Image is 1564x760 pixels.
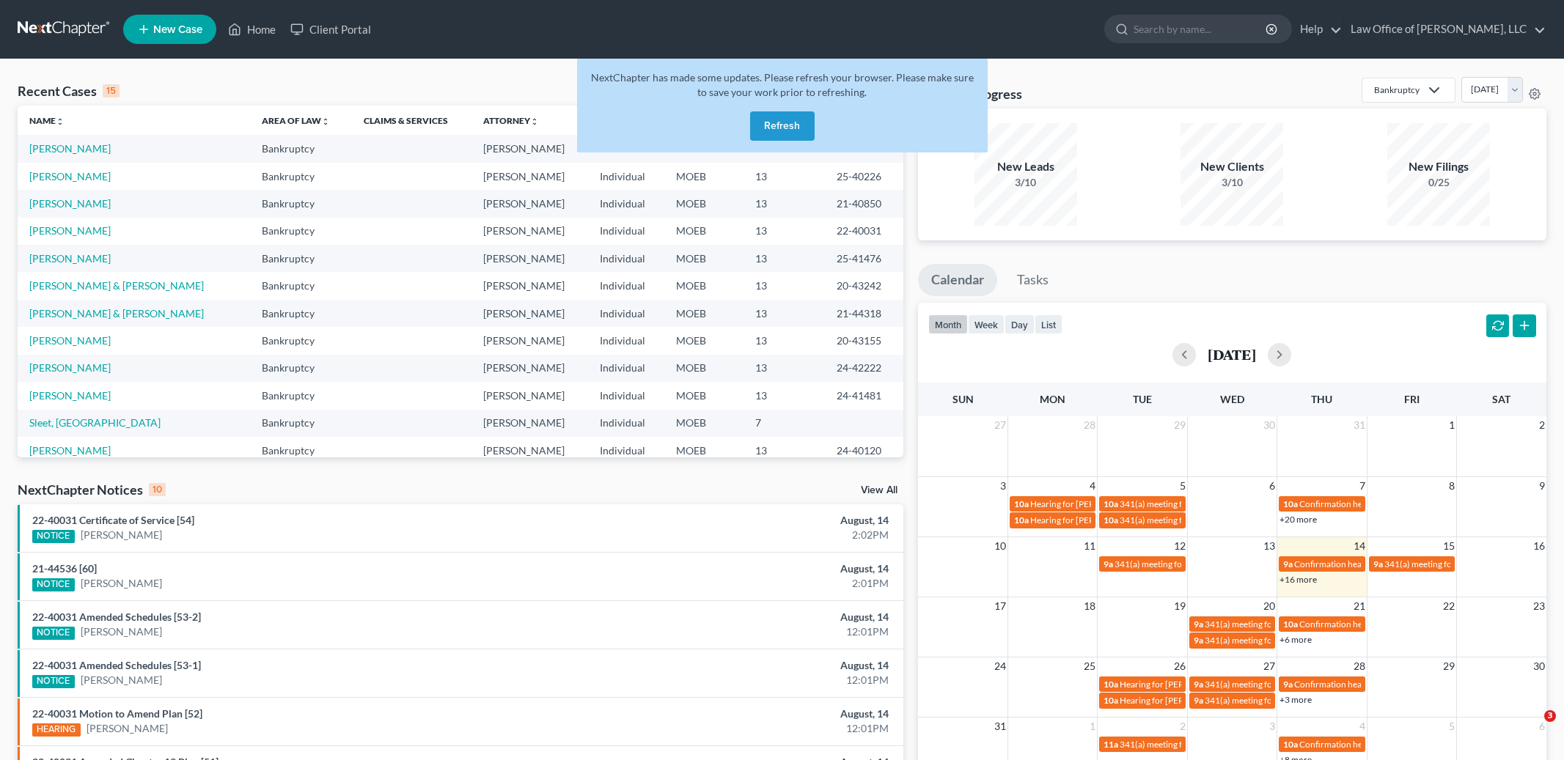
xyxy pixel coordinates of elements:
span: 14 [1352,537,1367,555]
div: HEARING [32,723,81,737]
div: August, 14 [613,658,889,673]
td: 21-40850 [825,190,903,217]
span: 10a [1014,514,1029,525]
input: Search by name... [1134,15,1268,43]
span: 9a [1194,695,1203,706]
a: Area of Lawunfold_more [262,115,330,126]
td: Bankruptcy [250,163,352,190]
td: MOEB [664,218,744,245]
span: 16 [1532,537,1546,555]
td: Individual [588,327,664,354]
span: 18 [1082,597,1097,615]
div: 12:01PM [613,721,889,736]
div: NOTICE [32,675,75,688]
div: August, 14 [613,706,889,721]
div: August, 14 [613,610,889,624]
td: 13 [744,327,825,354]
td: MOEB [664,327,744,354]
a: [PERSON_NAME] [29,389,111,402]
span: 28 [1082,416,1097,434]
a: +3 more [1280,694,1312,705]
span: Hearing for [PERSON_NAME] & [PERSON_NAME] [1120,679,1312,690]
span: 20 [1262,597,1277,615]
span: 1 [1088,717,1097,735]
a: [PERSON_NAME] [81,624,162,639]
span: Sat [1492,393,1510,405]
a: +20 more [1280,514,1317,525]
td: 24-41481 [825,382,903,409]
td: Individual [588,163,664,190]
a: [PERSON_NAME] [29,361,111,374]
span: 9a [1373,558,1383,569]
span: Sun [952,393,974,405]
iframe: Intercom live chat [1514,710,1549,745]
td: [PERSON_NAME] [471,382,588,409]
a: Home [221,16,283,43]
td: 20-43242 [825,272,903,299]
span: 341(a) meeting for [PERSON_NAME] [1205,619,1346,630]
span: 9 [1538,477,1546,495]
span: 341(a) meeting for [PERSON_NAME] & [PERSON_NAME] [1205,679,1424,690]
span: 11a [1104,739,1118,750]
span: 30 [1532,657,1546,675]
a: Tasks [1004,264,1062,296]
td: [PERSON_NAME] [471,190,588,217]
td: [PERSON_NAME] [471,218,588,245]
a: [PERSON_NAME] [29,252,111,265]
td: 24-40120 [825,437,903,464]
a: Nameunfold_more [29,115,65,126]
td: Bankruptcy [250,272,352,299]
a: Attorneyunfold_more [483,115,539,126]
a: Law Office of [PERSON_NAME], LLC [1343,16,1546,43]
span: 341(a) meeting for [PERSON_NAME] [1115,558,1256,569]
td: Individual [588,218,664,245]
a: 22-40031 Motion to Amend Plan [52] [32,707,202,720]
a: [PERSON_NAME] & [PERSON_NAME] [29,279,204,292]
span: 10a [1104,695,1118,706]
span: 31 [993,717,1007,735]
a: [PERSON_NAME] [87,721,168,736]
td: MOEB [664,163,744,190]
td: 7 [744,410,825,437]
td: [PERSON_NAME] [471,135,588,162]
td: MOEB [664,382,744,409]
td: Bankruptcy [250,355,352,382]
a: [PERSON_NAME] [29,334,111,347]
div: New Filings [1387,158,1490,175]
td: [PERSON_NAME] [471,272,588,299]
td: Bankruptcy [250,437,352,464]
a: [PERSON_NAME] [29,224,111,237]
td: Individual [588,437,664,464]
td: Bankruptcy [250,190,352,217]
div: 2:01PM [613,576,889,591]
td: [PERSON_NAME] [471,437,588,464]
span: 11 [1082,537,1097,555]
span: 17 [993,597,1007,615]
td: Bankruptcy [250,300,352,327]
span: 5 [1447,717,1456,735]
span: Mon [1040,393,1065,405]
a: 22-40031 Certificate of Service [54] [32,514,194,526]
span: 2 [1538,416,1546,434]
td: Individual [588,410,664,437]
td: 13 [744,245,825,272]
td: MOEB [664,190,744,217]
td: 13 [744,190,825,217]
div: NOTICE [32,627,75,640]
a: 21-44536 [60] [32,562,97,575]
a: View All [861,485,897,495]
a: 22-40031 Amended Schedules [53-2] [32,610,201,623]
span: 341(a) meeting for [PERSON_NAME] [1120,514,1261,525]
div: 2:02PM [613,528,889,542]
td: 13 [744,218,825,245]
td: Individual [588,245,664,272]
span: 21 [1352,597,1367,615]
div: 3/10 [974,175,1077,190]
i: unfold_more [56,117,65,126]
span: Thu [1311,393,1332,405]
span: 10a [1283,739,1298,750]
span: 9a [1194,679,1203,690]
div: 0/25 [1387,175,1490,190]
span: 4 [1358,717,1367,735]
a: +6 more [1280,634,1312,645]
